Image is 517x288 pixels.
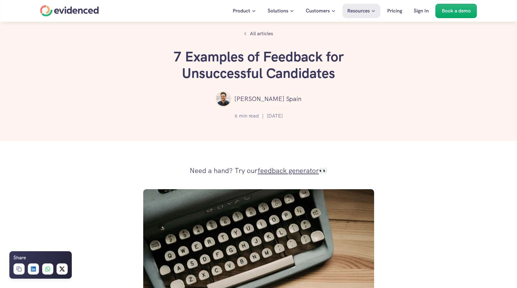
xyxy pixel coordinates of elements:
[383,4,407,18] a: Pricing
[234,94,301,104] p: [PERSON_NAME] Spain
[414,7,429,15] p: Sign In
[250,30,273,38] p: All articles
[409,4,433,18] a: Sign In
[241,28,276,39] a: All articles
[258,166,319,175] a: feedback generator
[40,5,99,17] a: Home
[165,49,352,82] h1: 7 Examples of Feedback for Unsuccessful Candidates
[268,7,288,15] p: Solutions
[436,4,477,18] a: Book a demo
[262,112,264,120] p: |
[387,7,402,15] p: Pricing
[13,254,26,262] h6: Share
[233,7,250,15] p: Product
[239,112,259,120] p: min read
[442,7,471,15] p: Book a demo
[216,91,231,107] img: ""
[347,7,370,15] p: Resources
[267,112,283,120] p: [DATE]
[235,112,237,120] p: 6
[190,165,327,177] p: Need a hand? Try our 👀
[306,7,330,15] p: Customers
